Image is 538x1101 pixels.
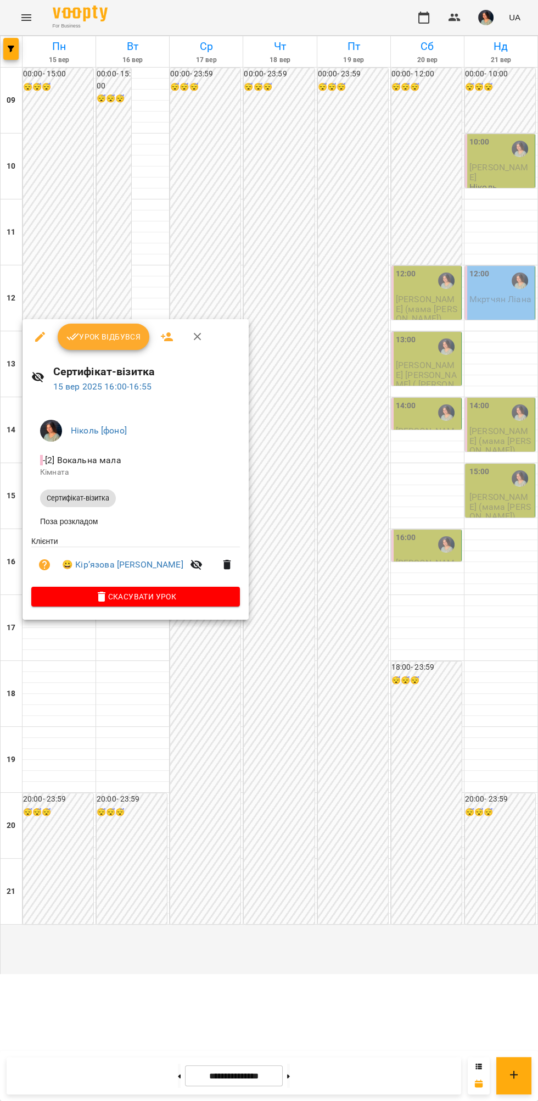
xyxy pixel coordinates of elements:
[31,552,58,578] button: Візит ще не сплачено. Додати оплату?
[66,330,141,343] span: Урок відбувся
[40,590,231,603] span: Скасувати Урок
[31,587,240,607] button: Скасувати Урок
[40,467,231,478] p: Кімната
[53,381,152,392] a: 15 вер 2025 16:00-16:55
[58,324,150,350] button: Урок відбувся
[31,511,240,531] li: Поза розкладом
[40,493,116,503] span: Сертифікат-візитка
[31,536,240,587] ul: Клієнти
[62,558,183,571] a: 😀 Кірʼязова [PERSON_NAME]
[40,455,124,465] span: - [2] Вокальна мала
[53,363,240,380] h6: Сертифікат-візитка
[40,420,62,442] img: e7cc86ff2ab213a8ed988af7ec1c5bbe.png
[71,425,127,436] a: Ніколь [фоно]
